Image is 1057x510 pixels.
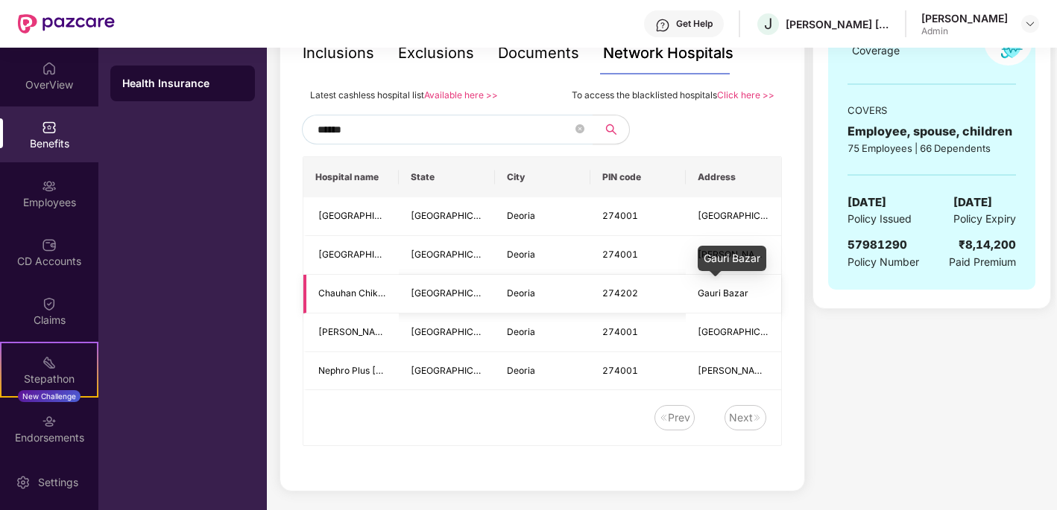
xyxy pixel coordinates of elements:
img: svg+xml;base64,PHN2ZyBpZD0iSG9tZSIgeG1sbnM9Imh0dHA6Ly93d3cudzMub3JnLzIwMDAvc3ZnIiB3aWR0aD0iMjAiIG... [42,61,57,76]
td: Devyani Hospital [303,313,399,352]
td: Deoria [495,197,590,236]
span: [PERSON_NAME][GEOGRAPHIC_DATA] [318,326,485,337]
div: Prev [668,409,690,426]
td: Uttar Pradesh [399,197,494,236]
span: [GEOGRAPHIC_DATA] [318,249,411,260]
div: [PERSON_NAME] [PERSON_NAME] [786,17,890,31]
img: svg+xml;base64,PHN2ZyB4bWxucz0iaHR0cDovL3d3dy53My5vcmcvMjAwMC9zdmciIHdpZHRoPSIxNiIgaGVpZ2h0PSIxNi... [659,413,668,422]
td: New Colony Saket Nagar Road [686,197,781,236]
div: ₹8,14,200 [959,236,1016,254]
span: Latest cashless hospital list [310,89,424,101]
td: Deoria [495,275,590,313]
div: New Challenge [18,390,81,402]
img: svg+xml;base64,PHN2ZyBpZD0iQ0RfQWNjb3VudHMiIGRhdGEtbmFtZT0iQ0QgQWNjb3VudHMiIHhtbG5zPSJodHRwOi8vd3... [42,238,57,252]
span: 274001 [602,365,638,376]
div: Stepathon [1,372,97,386]
span: 274001 [602,249,638,260]
td: Maa Durga Hospital [303,236,399,275]
span: [GEOGRAPHIC_DATA] [698,326,791,337]
span: Address [698,171,769,183]
img: svg+xml;base64,PHN2ZyBpZD0iRW1wbG95ZWVzIiB4bWxucz0iaHR0cDovL3d3dy53My5vcmcvMjAwMC9zdmciIHdpZHRoPS... [42,179,57,194]
th: City [495,157,590,197]
img: svg+xml;base64,PHN2ZyBpZD0iQ2xhaW0iIHhtbG5zPSJodHRwOi8vd3d3LnczLm9yZy8yMDAwL3N2ZyIgd2lkdGg9IjIwIi... [42,296,57,311]
span: To access the blacklisted hospitals [572,89,717,101]
th: Address [686,157,781,197]
span: [DATE] [848,194,886,211]
button: search [593,115,630,144]
img: svg+xml;base64,PHN2ZyBpZD0iRHJvcGRvd24tMzJ4MzIiIHhtbG5zPSJodHRwOi8vd3d3LnczLm9yZy8yMDAwL3N2ZyIgd2... [1024,18,1036,30]
span: Nephro Plus [MEDICAL_DATA]-[GEOGRAPHIC_DATA] [318,365,546,376]
div: 75 Employees | 66 Dependents [848,141,1016,156]
td: Nephro Plus Dialysis Center-Salempur Road, Deoria [303,352,399,391]
div: Get Help [676,18,713,30]
span: close-circle [575,124,584,133]
img: svg+xml;base64,PHN2ZyBpZD0iRW5kb3JzZW1lbnRzIiB4bWxucz0iaHR0cDovL3d3dy53My5vcmcvMjAwMC9zdmciIHdpZH... [42,414,57,429]
span: Policy Expiry [953,211,1016,227]
div: [PERSON_NAME] [921,11,1008,25]
div: COVERS [848,103,1016,118]
span: [DATE] [953,194,992,211]
span: Policy Number [848,255,919,268]
td: Uttar Pradesh [399,352,494,391]
span: [PERSON_NAME][GEOGRAPHIC_DATA] [GEOGRAPHIC_DATA] [698,365,960,376]
div: Employee, spouse, children [848,122,1016,141]
span: [GEOGRAPHIC_DATA] [411,365,504,376]
span: [GEOGRAPHIC_DATA] [411,287,504,299]
span: [GEOGRAPHIC_DATA] [318,210,411,221]
td: Deoria [495,313,590,352]
td: Uttar Pradesh [399,236,494,275]
span: search [593,124,629,136]
img: svg+xml;base64,PHN2ZyB4bWxucz0iaHR0cDovL3d3dy53My5vcmcvMjAwMC9zdmciIHdpZHRoPSIyMSIgaGVpZ2h0PSIyMC... [42,355,57,370]
span: Deoria [507,326,535,337]
div: Admin [921,25,1008,37]
span: 274202 [602,287,638,299]
td: Savitri Hospital Salempur Road [686,352,781,391]
td: Uttar Pradesh [399,313,494,352]
div: Health Insurance [122,76,243,91]
span: [GEOGRAPHIC_DATA] [411,210,504,221]
span: Policy Issued [848,211,912,227]
td: Deoria [495,352,590,391]
td: Raghav Nagar [686,236,781,275]
span: Deoria [507,249,535,260]
div: Settings [34,475,83,490]
img: svg+xml;base64,PHN2ZyB4bWxucz0iaHR0cDovL3d3dy53My5vcmcvMjAwMC9zdmciIHdpZHRoPSIxNiIgaGVpZ2h0PSIxNi... [753,413,762,422]
div: Inclusions [303,42,374,65]
img: svg+xml;base64,PHN2ZyBpZD0iU2V0dGluZy0yMHgyMCIgeG1sbnM9Imh0dHA6Ly93d3cudzMub3JnLzIwMDAvc3ZnIiB3aW... [16,475,31,490]
td: Cc Road [686,313,781,352]
span: Deoria [507,365,535,376]
td: Deoria [495,236,590,275]
td: Gauri Bazar [686,275,781,313]
div: Documents [498,42,579,65]
span: Chauhan Chikitsalaya [318,287,411,299]
span: [GEOGRAPHIC_DATA] [411,249,504,260]
th: Hospital name [303,157,399,197]
span: Coverage [852,44,900,57]
span: 57981290 [848,238,907,252]
th: State [399,157,494,197]
td: Chauhan Chikitsalaya [303,275,399,313]
span: 274001 [602,210,638,221]
span: close-circle [575,123,584,137]
span: J [764,15,772,33]
a: Available here >> [424,89,498,101]
span: Gauri Bazar [698,287,748,299]
div: Next [729,409,753,426]
td: Abeda Hospital And Research Centre [303,197,399,236]
span: Paid Premium [949,254,1016,270]
img: svg+xml;base64,PHN2ZyBpZD0iSGVscC0zMngzMiIgeG1sbnM9Imh0dHA6Ly93d3cudzMub3JnLzIwMDAvc3ZnIiB3aWR0aD... [655,18,670,33]
span: Deoria [507,210,535,221]
div: Gauri Bazar [698,246,766,271]
span: [GEOGRAPHIC_DATA] [698,210,791,221]
img: New Pazcare Logo [18,14,115,34]
div: Network Hospitals [603,42,733,65]
td: Uttar Pradesh [399,275,494,313]
a: Click here >> [717,89,774,101]
span: [GEOGRAPHIC_DATA] [411,326,504,337]
img: svg+xml;base64,PHN2ZyBpZD0iQmVuZWZpdHMiIHhtbG5zPSJodHRwOi8vd3d3LnczLm9yZy8yMDAwL3N2ZyIgd2lkdGg9Ij... [42,120,57,135]
div: Exclusions [398,42,474,65]
span: Hospital name [315,171,387,183]
span: 274001 [602,326,638,337]
span: Deoria [507,287,535,299]
th: PIN code [590,157,686,197]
